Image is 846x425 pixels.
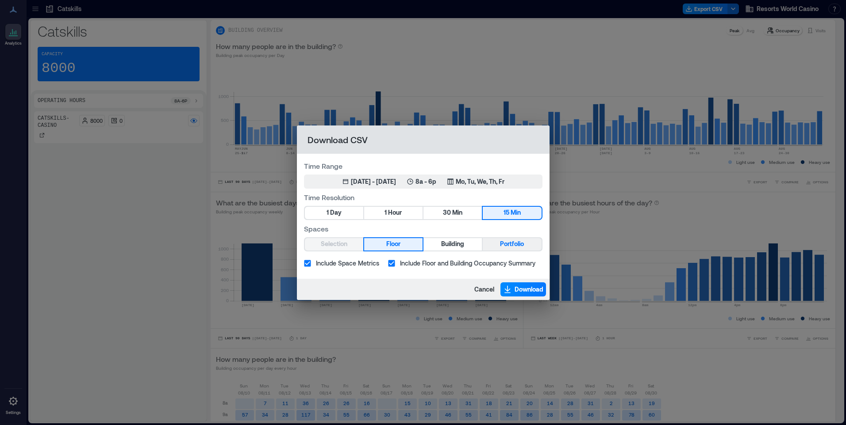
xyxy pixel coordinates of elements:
span: 1 [385,207,387,218]
span: Floor [386,239,400,250]
span: Hour [388,207,402,218]
label: Time Range [304,161,542,171]
button: Floor [364,238,423,250]
div: [DATE] - [DATE] [351,177,396,186]
button: Download [500,282,546,296]
span: Download [515,285,543,294]
span: 1 [327,207,329,218]
label: Spaces [304,224,542,234]
button: 1 Hour [364,207,423,219]
span: Day [330,207,342,218]
span: 30 [443,207,451,218]
p: Mo, Tu, We, Th, Fr [456,177,504,186]
span: Min [511,207,521,218]
label: Time Resolution [304,192,542,202]
span: Include Floor and Building Occupancy Summary [400,258,535,268]
p: 8a - 6p [415,177,436,186]
button: 30 Min [423,207,482,219]
button: Building [423,238,482,250]
span: Include Space Metrics [316,258,379,268]
button: [DATE] - [DATE]8a - 6pMo, Tu, We, Th, Fr [304,175,542,189]
button: Portfolio [483,238,541,250]
span: Portfolio [500,239,524,250]
button: 15 Min [483,207,541,219]
span: Min [452,207,462,218]
h2: Download CSV [297,125,550,154]
span: Building [441,239,464,250]
button: 1 Day [305,207,363,219]
span: 15 [504,207,509,218]
span: Cancel [474,285,494,294]
button: Cancel [472,282,497,296]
